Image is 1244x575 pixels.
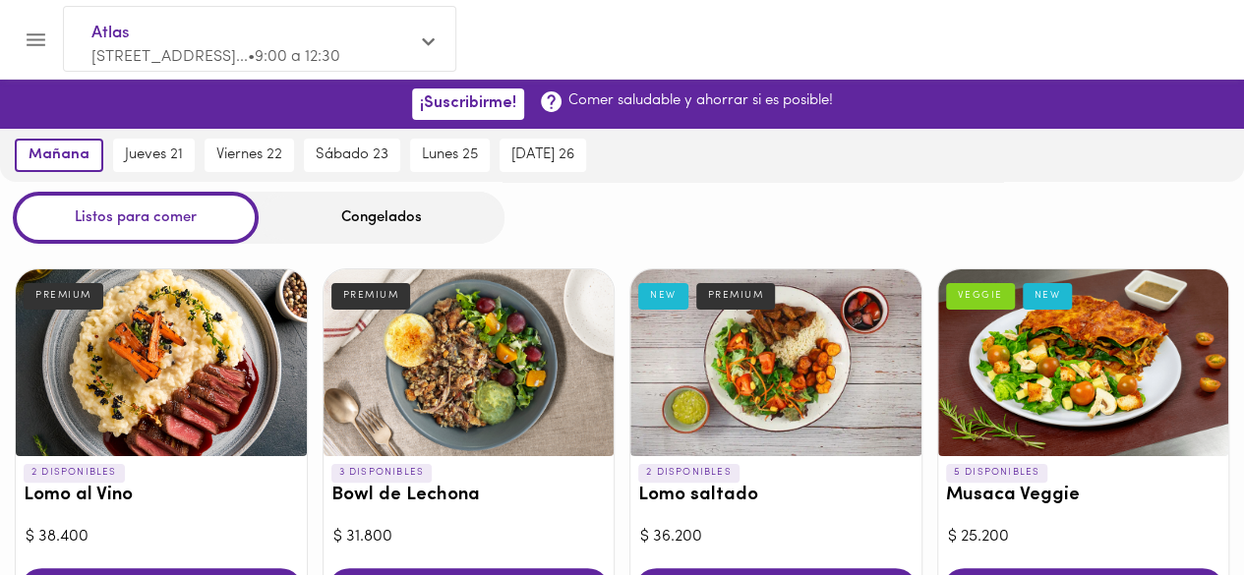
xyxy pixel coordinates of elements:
div: PREMIUM [24,283,103,309]
span: viernes 22 [216,146,282,164]
div: Lomo saltado [630,269,921,456]
span: ¡Suscribirme! [420,94,516,113]
iframe: Messagebird Livechat Widget [1130,461,1224,555]
h3: Lomo saltado [638,486,914,506]
span: [DATE] 26 [511,146,574,164]
button: mañana [15,139,103,172]
span: Atlas [91,21,408,46]
div: $ 36.200 [640,526,912,548]
span: mañana [29,146,89,164]
button: Menu [12,16,60,64]
p: Comer saludable y ahorrar si es posible! [568,90,833,111]
p: 2 DISPONIBLES [24,464,125,482]
p: 5 DISPONIBLES [946,464,1048,482]
div: $ 38.400 [26,526,297,548]
button: [DATE] 26 [500,139,586,172]
button: viernes 22 [205,139,294,172]
div: $ 25.200 [948,526,1219,548]
span: lunes 25 [422,146,478,164]
div: Congelados [259,192,504,244]
div: PREMIUM [696,283,776,309]
div: Musaca Veggie [938,269,1229,456]
button: ¡Suscribirme! [412,88,524,119]
p: 3 DISPONIBLES [331,464,433,482]
h3: Lomo al Vino [24,486,299,506]
button: sábado 23 [304,139,400,172]
h3: Bowl de Lechona [331,486,607,506]
div: NEW [638,283,688,309]
span: sábado 23 [316,146,388,164]
button: lunes 25 [410,139,490,172]
div: PREMIUM [331,283,411,309]
p: 2 DISPONIBLES [638,464,740,482]
span: jueves 21 [125,146,183,164]
div: NEW [1023,283,1073,309]
div: Listos para comer [13,192,259,244]
div: Lomo al Vino [16,269,307,456]
h3: Musaca Veggie [946,486,1221,506]
div: Bowl de Lechona [324,269,615,456]
button: jueves 21 [113,139,195,172]
div: $ 31.800 [333,526,605,548]
span: [STREET_ADDRESS]... • 9:00 a 12:30 [91,49,340,65]
div: VEGGIE [946,283,1015,309]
